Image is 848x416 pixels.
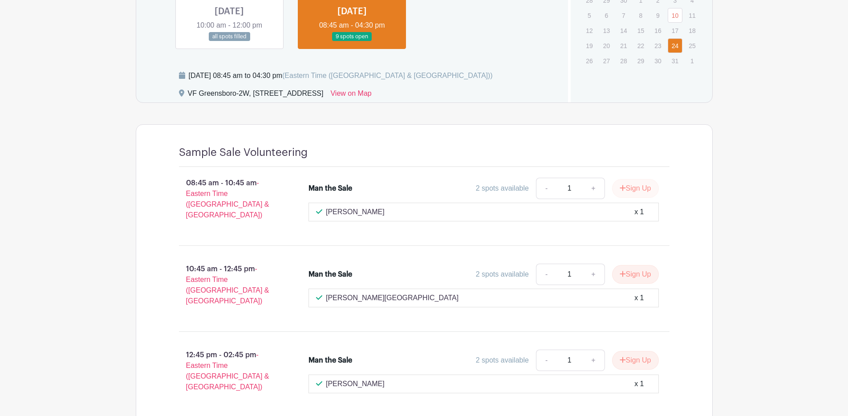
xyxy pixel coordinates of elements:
[599,54,614,68] p: 27
[282,72,493,79] span: (Eastern Time ([GEOGRAPHIC_DATA] & [GEOGRAPHIC_DATA]))
[582,24,596,37] p: 12
[536,350,556,371] a: -
[668,24,682,37] p: 17
[612,265,659,284] button: Sign Up
[616,54,631,68] p: 28
[685,24,699,37] p: 18
[582,39,596,53] p: 19
[189,70,493,81] div: [DATE] 08:45 am to 04:30 pm
[668,8,682,23] a: 10
[179,146,308,159] h4: Sample Sale Volunteering
[476,183,529,194] div: 2 spots available
[633,8,648,22] p: 8
[326,293,458,303] p: [PERSON_NAME][GEOGRAPHIC_DATA]
[308,269,352,280] div: Man the Sale
[330,88,371,102] a: View on Map
[616,8,631,22] p: 7
[476,269,529,280] div: 2 spots available
[634,293,644,303] div: x 1
[165,174,295,224] p: 08:45 am - 10:45 am
[582,178,605,199] a: +
[326,379,385,389] p: [PERSON_NAME]
[582,54,596,68] p: 26
[326,207,385,217] p: [PERSON_NAME]
[668,54,682,68] p: 31
[165,346,295,396] p: 12:45 pm - 02:45 pm
[634,379,644,389] div: x 1
[476,355,529,366] div: 2 spots available
[582,264,605,285] a: +
[165,260,295,310] p: 10:45 am - 12:45 pm
[536,264,556,285] a: -
[616,39,631,53] p: 21
[188,88,324,102] div: VF Greensboro-2W, [STREET_ADDRESS]
[599,8,614,22] p: 6
[685,8,699,22] p: 11
[308,355,352,366] div: Man the Sale
[685,54,699,68] p: 1
[186,179,269,219] span: - Eastern Time ([GEOGRAPHIC_DATA] & [GEOGRAPHIC_DATA])
[633,54,648,68] p: 29
[582,350,605,371] a: +
[685,39,699,53] p: 25
[650,39,665,53] p: 23
[536,178,556,199] a: -
[633,39,648,53] p: 22
[616,24,631,37] p: 14
[612,351,659,370] button: Sign Up
[186,265,269,305] span: - Eastern Time ([GEOGRAPHIC_DATA] & [GEOGRAPHIC_DATA])
[650,54,665,68] p: 30
[308,183,352,194] div: Man the Sale
[650,24,665,37] p: 16
[634,207,644,217] div: x 1
[633,24,648,37] p: 15
[186,351,269,391] span: - Eastern Time ([GEOGRAPHIC_DATA] & [GEOGRAPHIC_DATA])
[612,179,659,198] button: Sign Up
[668,38,682,53] a: 24
[650,8,665,22] p: 9
[599,24,614,37] p: 13
[582,8,596,22] p: 5
[599,39,614,53] p: 20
